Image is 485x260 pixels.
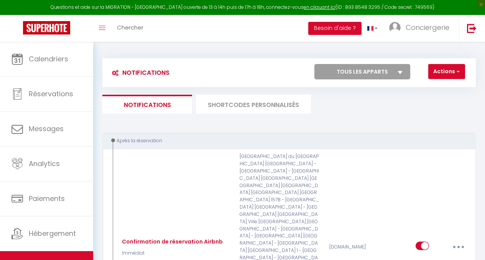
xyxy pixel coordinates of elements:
[308,22,362,35] button: Besoin d'aide ?
[108,64,169,81] h3: Notifications
[29,89,73,99] span: Réservations
[29,229,76,238] span: Hébergement
[102,95,192,114] li: Notifications
[196,95,311,114] li: SHORTCODES PERSONNALISÉS
[110,137,462,145] div: Après la réservation
[29,124,64,133] span: Messages
[29,54,68,64] span: Calendriers
[29,159,60,168] span: Analytics
[383,15,459,42] a: ... Conciergerie
[120,250,223,257] p: Immédiat
[428,64,465,79] button: Actions
[111,15,149,42] a: Chercher
[453,228,485,260] iframe: LiveChat chat widget
[23,21,70,35] img: Super Booking
[120,237,223,246] div: Confirmation de réservation Airbnb
[467,23,477,33] img: logout
[29,194,65,203] span: Paiements
[117,23,143,31] span: Chercher
[406,23,449,32] span: Conciergerie
[304,4,335,10] a: en cliquant ici
[389,22,401,33] img: ...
